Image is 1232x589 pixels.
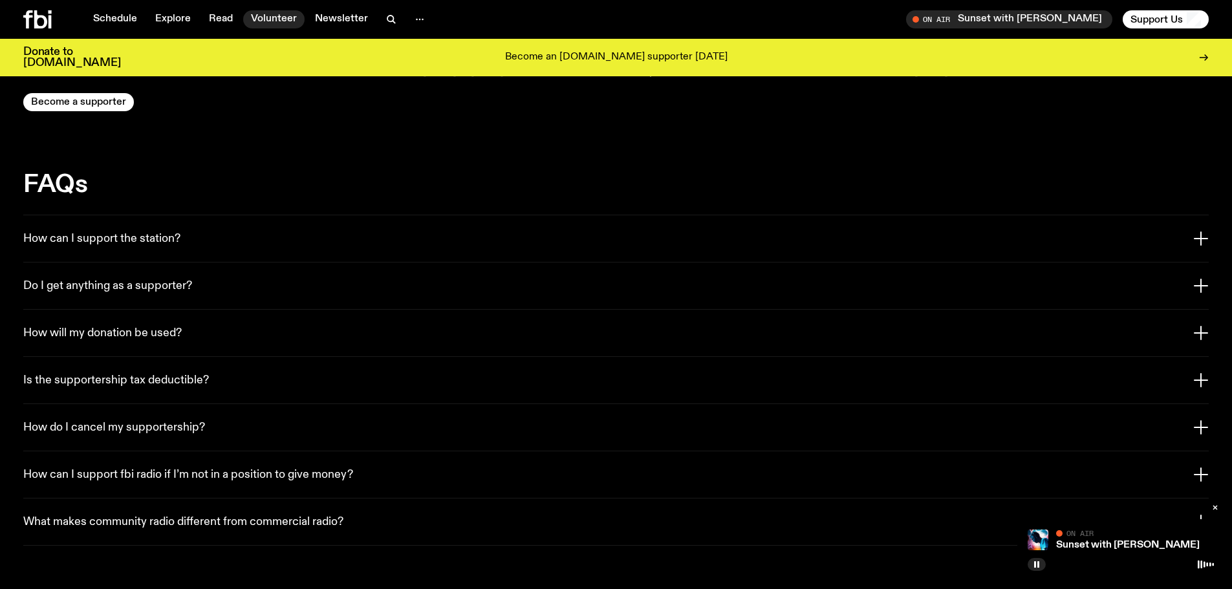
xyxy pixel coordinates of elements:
[906,10,1112,28] button: On AirSunset with [PERSON_NAME]
[23,374,209,388] h3: Is the supportership tax deductible?
[23,327,182,341] h3: How will my donation be used?
[147,10,199,28] a: Explore
[307,10,376,28] a: Newsletter
[505,52,728,63] p: Become an [DOMAIN_NAME] supporter [DATE]
[201,10,241,28] a: Read
[23,215,1209,262] button: How can I support the station?
[23,515,343,530] h3: What makes community radio different from commercial radio?
[243,10,305,28] a: Volunteer
[23,468,353,482] h3: How can I support fbi radio if I’m not in a position to give money?
[23,357,1209,403] button: Is the supportership tax deductible?
[23,451,1209,498] button: How can I support fbi radio if I’m not in a position to give money?
[23,47,121,69] h3: Donate to [DOMAIN_NAME]
[23,421,205,435] h3: How do I cancel my supportership?
[23,232,180,246] h3: How can I support the station?
[23,173,1209,197] h2: FAQs
[1130,14,1183,25] span: Support Us
[1028,530,1048,550] img: Simon Caldwell stands side on, looking downwards. He has headphones on. Behind him is a brightly ...
[85,10,145,28] a: Schedule
[23,404,1209,451] button: How do I cancel my supportership?
[1123,10,1209,28] button: Support Us
[23,262,1209,309] button: Do I get anything as a supporter?
[23,498,1209,545] button: What makes community radio different from commercial radio?
[23,310,1209,356] button: How will my donation be used?
[1066,529,1094,537] span: On Air
[1056,540,1200,550] a: Sunset with [PERSON_NAME]
[23,93,134,111] button: Become a supporter
[23,279,192,294] h3: Do I get anything as a supporter?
